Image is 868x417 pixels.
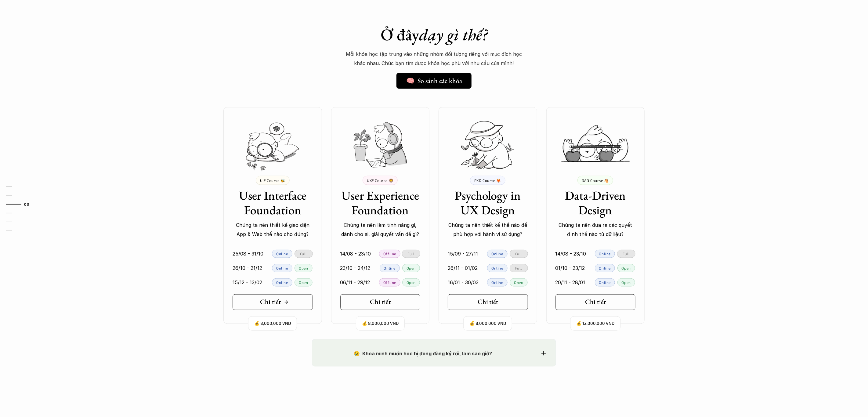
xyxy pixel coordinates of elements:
[407,252,414,256] p: Full
[340,263,371,273] p: 23/10 - 24/12
[260,298,281,306] h5: Chi tiết
[276,280,288,285] p: Online
[384,266,396,270] p: Online
[254,319,291,328] p: 💰 8,000,000 VND
[576,319,614,328] p: 💰 12,000,000 VND
[478,298,498,306] h5: Chi tiết
[448,188,528,217] h3: Psychology in UX Design
[396,73,472,89] a: 🧠 So sánh các khóa
[340,188,421,217] h3: User Experience Foundation
[469,319,506,328] p: 💰 8,000,000 VND
[233,188,313,217] h3: User Interface Foundation
[555,263,585,273] p: 01/10 - 23/12
[233,249,263,258] p: 25/08 - 31/10
[555,220,636,239] p: Chúng ta nên đưa ra các quyết định thế nào từ dữ liệu?
[340,278,370,287] p: 06/11 - 29/12
[406,77,462,85] h5: 🧠 So sánh các khóa
[555,249,586,258] p: 14/08 - 23/10
[233,263,262,273] p: 26/10 - 21/12
[276,252,288,256] p: Online
[362,319,399,328] p: 💰 8,000,000 VND
[370,298,391,306] h5: Chi tiết
[340,249,371,258] p: 14/08 - 23/10
[491,252,503,256] p: Online
[448,249,478,258] p: 15/09 - 27/11
[419,24,487,45] em: dạy gì thế?
[491,266,503,270] p: Online
[599,252,611,256] p: Online
[407,280,416,285] p: Open
[448,220,528,239] p: Chúng ta nên thiết kế thế nào để phù hợp với hành vi sử dụng?
[599,280,611,285] p: Online
[407,266,416,270] p: Open
[233,220,313,239] p: Chúng ta nên thiết kế giao diện App & Web thế nào cho đúng?
[233,294,313,310] a: Chi tiết
[623,252,630,256] p: Full
[233,278,262,287] p: 15/12 - 13/02
[383,280,396,285] p: Offline
[555,188,636,217] h3: Data-Driven Design
[299,280,308,285] p: Open
[515,252,522,256] p: Full
[354,350,492,357] strong: 😢 Khóa mình muốn học bị đóng đăng ký rồi, làm sao giờ?
[24,202,29,206] strong: 03
[327,25,541,45] h1: Ở đây
[448,278,479,287] p: 16/01 - 30/03
[340,294,421,310] a: Chi tiết
[276,266,288,270] p: Online
[514,280,523,285] p: Open
[491,280,503,285] p: Online
[448,294,528,310] a: Chi tiết
[474,178,501,183] p: PXD Course 🦊
[622,266,631,270] p: Open
[367,178,393,183] p: UXF Course 🦁
[299,266,308,270] p: Open
[555,278,585,287] p: 20/11 - 28/01
[515,266,522,270] p: Full
[585,298,606,306] h5: Chi tiết
[383,252,396,256] p: Offline
[260,178,285,183] p: UIF Course 🐝
[599,266,611,270] p: Online
[300,252,307,256] p: Full
[582,178,609,183] p: DAD Course 🐴
[555,294,636,310] a: Chi tiết
[448,263,478,273] p: 26/11 - 01/02
[6,201,35,208] a: 03
[342,49,526,68] p: Mỗi khóa học tập trung vào những nhóm đối tượng riêng với mục đích học khác nhau. Chúc bạn tìm đư...
[340,220,421,239] p: Chúng ta nên làm tính năng gì, dành cho ai, giải quyết vấn đề gì?
[622,280,631,285] p: Open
